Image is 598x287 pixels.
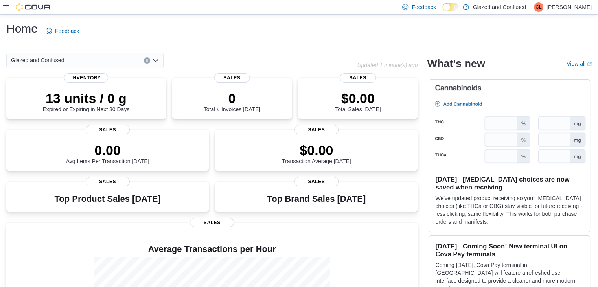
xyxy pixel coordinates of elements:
[11,55,64,65] span: Glazed and Confused
[335,90,381,112] div: Total Sales [DATE]
[42,23,82,39] a: Feedback
[190,218,234,227] span: Sales
[13,245,411,254] h4: Average Transactions per Hour
[153,57,159,64] button: Open list of options
[567,61,592,67] a: View allExternal link
[442,3,459,11] input: Dark Mode
[435,242,583,258] h3: [DATE] - Coming Soon! New terminal UI on Cova Pay terminals
[144,57,150,64] button: Clear input
[535,2,541,12] span: CL
[282,142,351,164] div: Transaction Average [DATE]
[435,175,583,191] h3: [DATE] - [MEDICAL_DATA] choices are now saved when receiving
[64,73,108,83] span: Inventory
[282,142,351,158] p: $0.00
[587,62,592,66] svg: External link
[6,21,38,37] h1: Home
[42,90,129,106] p: 13 units / 0 g
[204,90,260,112] div: Total # Invoices [DATE]
[66,142,149,158] p: 0.00
[294,125,339,134] span: Sales
[473,2,526,12] p: Glazed and Confused
[357,62,418,68] p: Updated 1 minute(s) ago
[340,73,376,83] span: Sales
[529,2,531,12] p: |
[267,194,366,204] h3: Top Brand Sales [DATE]
[214,73,250,83] span: Sales
[427,57,485,70] h2: What's new
[42,90,129,112] div: Expired or Expiring in Next 30 Days
[546,2,592,12] p: [PERSON_NAME]
[54,194,160,204] h3: Top Product Sales [DATE]
[534,2,543,12] div: Chad Lacy
[294,177,339,186] span: Sales
[412,3,436,11] span: Feedback
[204,90,260,106] p: 0
[66,142,149,164] div: Avg Items Per Transaction [DATE]
[335,90,381,106] p: $0.00
[435,194,583,226] p: We've updated product receiving so your [MEDICAL_DATA] choices (like THCa or CBG) stay visible fo...
[16,3,51,11] img: Cova
[86,125,130,134] span: Sales
[86,177,130,186] span: Sales
[55,27,79,35] span: Feedback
